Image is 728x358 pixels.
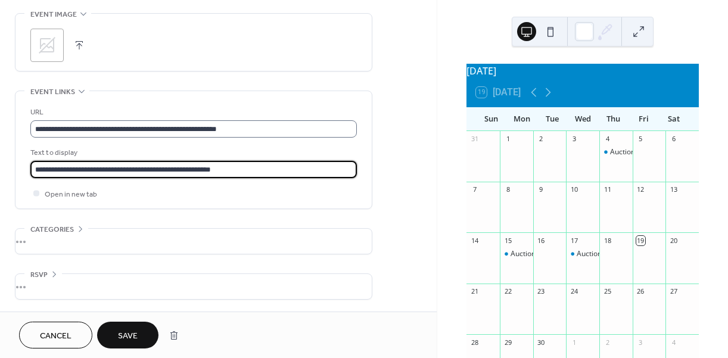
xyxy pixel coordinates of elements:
[470,338,479,347] div: 28
[503,185,512,194] div: 8
[45,188,97,201] span: Open in new tab
[503,135,512,144] div: 1
[636,287,645,296] div: 26
[15,229,372,254] div: •••
[537,135,546,144] div: 2
[470,185,479,194] div: 7
[118,330,138,343] span: Save
[629,107,659,131] div: Fri
[30,8,77,21] span: Event image
[537,338,546,347] div: 30
[511,249,536,259] div: Auction
[500,249,533,259] div: Auction
[537,236,546,245] div: 16
[470,287,479,296] div: 21
[570,287,578,296] div: 24
[636,185,645,194] div: 12
[568,107,598,131] div: Wed
[636,135,645,144] div: 5
[537,107,567,131] div: Tue
[97,322,158,348] button: Save
[466,64,699,78] div: [DATE]
[577,249,602,259] div: Auction
[470,135,479,144] div: 31
[603,287,612,296] div: 25
[659,107,689,131] div: Sat
[566,249,599,259] div: Auction
[570,236,578,245] div: 17
[669,287,678,296] div: 27
[610,147,635,157] div: Auction
[40,330,71,343] span: Cancel
[30,223,74,236] span: Categories
[503,338,512,347] div: 29
[30,269,48,281] span: RSVP
[598,107,629,131] div: Thu
[19,322,92,348] button: Cancel
[506,107,537,131] div: Mon
[669,338,678,347] div: 4
[636,236,645,245] div: 19
[503,287,512,296] div: 22
[603,338,612,347] div: 2
[599,147,633,157] div: Auction
[30,29,64,62] div: ;
[636,338,645,347] div: 3
[570,135,578,144] div: 3
[669,185,678,194] div: 13
[537,287,546,296] div: 23
[570,338,578,347] div: 1
[15,274,372,299] div: •••
[537,185,546,194] div: 9
[603,135,612,144] div: 4
[30,106,354,119] div: URL
[470,236,479,245] div: 14
[603,236,612,245] div: 18
[30,147,354,159] div: Text to display
[603,185,612,194] div: 11
[669,135,678,144] div: 6
[476,107,506,131] div: Sun
[669,236,678,245] div: 20
[30,86,75,98] span: Event links
[503,236,512,245] div: 15
[570,185,578,194] div: 10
